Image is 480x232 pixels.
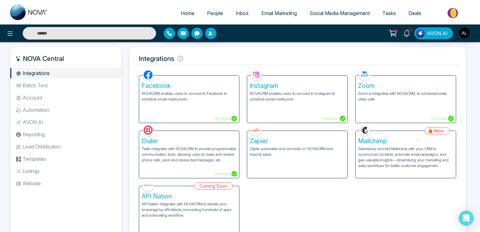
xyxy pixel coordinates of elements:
li: Templates [10,154,122,164]
a: Deals [402,7,428,19]
p: Twilio integrates with NOVACRM to provide programmable communication tools, allowing users to mak... [142,146,237,163]
span: Email Marketing [261,10,297,16]
h5: Zapier [250,137,345,145]
img: User Avatar [459,28,470,38]
a: Email Marketing [255,7,303,19]
h5: Dialer [142,137,237,145]
img: Instagram [251,69,262,80]
span: 10+ [407,27,412,33]
p: Connected [431,116,454,121]
span: Home [181,10,194,16]
span: Tasks [382,10,396,16]
li: Lead Distribution [10,141,122,152]
h5: Facebook [142,82,237,89]
h5: NOVA Central [15,52,117,65]
h5: Integrations [134,52,461,65]
a: Tasks [376,7,402,19]
p: NOVACRM enables users to connect to Instagram to schedule social media post [250,91,345,102]
a: 10+ [399,27,414,38]
a: Social Media Management [303,7,376,19]
li: Integrations [10,68,122,78]
a: Home [174,7,201,19]
button: AVON AI [414,27,453,39]
li: Automation [10,105,122,115]
p: Connected [214,116,237,121]
img: Zapier [251,125,262,136]
li: Listings [10,166,122,176]
h5: Mailchimp [358,137,453,145]
p: Zapier automates and connects on NOVACRM and imports leads. [250,146,345,157]
h5: Zoom [358,82,453,89]
img: Dialer [143,125,154,136]
li: Website [10,178,122,189]
img: Facebook [143,69,154,80]
span: Inbox [236,10,249,16]
img: Nova CRM Logo [10,4,48,20]
p: Seamlessly connect Mailchimp with your CRM to synchronize contacts, automate email campaigns, and... [358,146,453,169]
li: Reporting [10,129,122,140]
img: Market-place.gif [431,6,476,20]
img: new-tag [428,128,433,133]
img: Lead Flow [416,29,425,38]
img: Connected [231,171,237,177]
span: Deals [408,10,421,16]
li: Account [10,92,122,103]
img: Connected [231,116,237,121]
li: Batch Text [10,80,122,91]
a: People [201,7,229,19]
div: Open Intercom Messenger [459,211,474,226]
span: People [207,10,223,16]
span: AVON AI [427,30,448,37]
p: NOVACRM enables users to connect to Facebook to schedule social media posts. [142,91,237,102]
p: Connected [322,116,346,121]
p: Connected [214,171,237,177]
img: Connected [340,116,346,121]
img: Connected [448,116,454,121]
div: New [425,127,450,134]
li: AVON AI [10,117,122,127]
p: Zoom is integrated with NOVACRM, to schedule/create video calls [358,91,453,102]
img: Mailchimp [359,125,370,136]
h5: Instagram [250,82,345,89]
a: Inbox [229,7,255,19]
span: Social Media Management [309,10,370,16]
img: Zoom [359,69,370,80]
